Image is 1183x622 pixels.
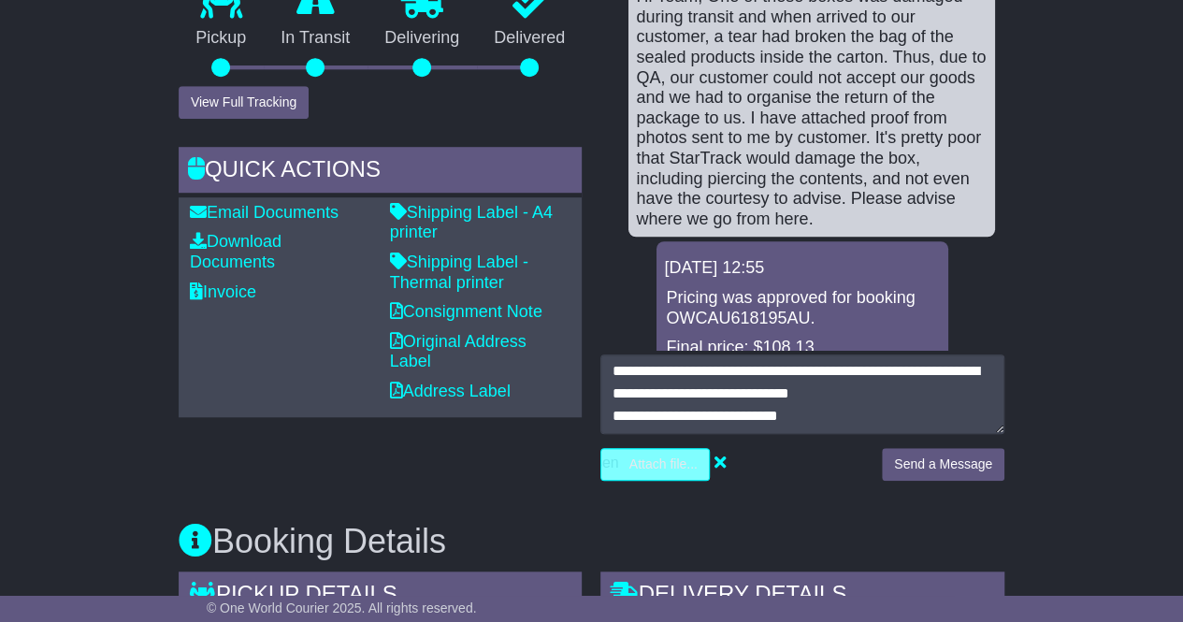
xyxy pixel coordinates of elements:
[190,282,256,301] a: Invoice
[179,86,309,119] button: View Full Tracking
[179,147,583,197] div: Quick Actions
[390,332,527,371] a: Original Address Label
[390,302,542,321] a: Consignment Note
[664,258,941,279] div: [DATE] 12:55
[179,28,264,49] p: Pickup
[882,448,1004,481] button: Send a Message
[179,571,583,622] div: Pickup Details
[390,382,511,400] a: Address Label
[600,571,1004,622] div: Delivery Details
[190,203,339,222] a: Email Documents
[190,232,281,271] a: Download Documents
[666,338,939,358] p: Final price: $108.13.
[390,203,553,242] a: Shipping Label - A4 printer
[368,28,477,49] p: Delivering
[179,523,1004,560] h3: Booking Details
[264,28,368,49] p: In Transit
[207,600,477,615] span: © One World Courier 2025. All rights reserved.
[477,28,583,49] p: Delivered
[390,253,528,292] a: Shipping Label - Thermal printer
[666,288,939,328] p: Pricing was approved for booking OWCAU618195AU.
